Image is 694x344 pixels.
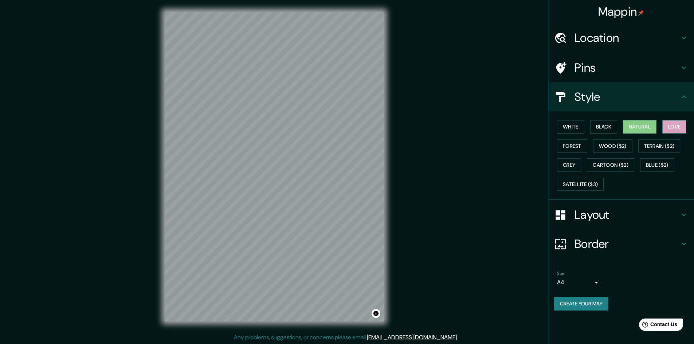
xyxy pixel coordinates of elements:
[367,333,457,341] a: [EMAIL_ADDRESS][DOMAIN_NAME]
[548,23,694,52] div: Location
[629,316,686,336] iframe: Help widget launcher
[575,31,679,45] h4: Location
[557,277,601,288] div: A4
[557,178,604,191] button: Satellite ($3)
[557,270,565,277] label: Size
[590,120,617,134] button: Black
[575,237,679,251] h4: Border
[575,90,679,104] h4: Style
[638,139,681,153] button: Terrain ($2)
[234,333,458,342] p: Any problems, suggestions, or concerns please email .
[638,10,644,16] img: pin-icon.png
[458,333,459,342] div: .
[662,120,686,134] button: Love
[548,200,694,229] div: Layout
[557,158,581,172] button: Grey
[165,12,384,321] canvas: Map
[372,309,380,318] button: Toggle attribution
[593,139,632,153] button: Wood ($2)
[557,139,587,153] button: Forest
[575,60,679,75] h4: Pins
[623,120,656,134] button: Natural
[548,229,694,258] div: Border
[459,333,460,342] div: .
[548,82,694,111] div: Style
[587,158,634,172] button: Cartoon ($2)
[557,120,584,134] button: White
[640,158,674,172] button: Blue ($2)
[554,297,608,311] button: Create your map
[598,4,644,19] h4: Mappin
[548,53,694,82] div: Pins
[575,207,679,222] h4: Layout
